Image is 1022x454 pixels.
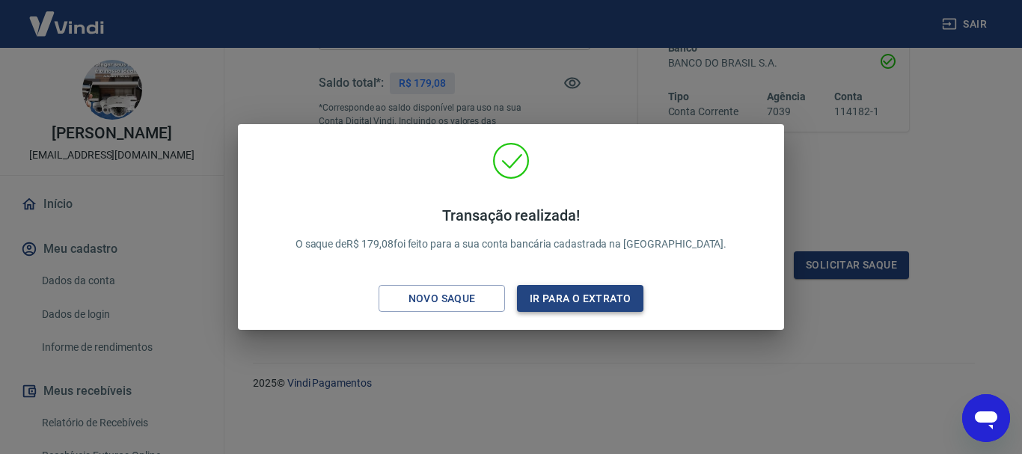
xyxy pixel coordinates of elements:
iframe: Botão para abrir a janela de mensagens [962,394,1010,442]
div: Novo saque [391,289,494,308]
button: Ir para o extrato [517,285,643,313]
h4: Transação realizada! [296,206,727,224]
p: O saque de R$ 179,08 foi feito para a sua conta bancária cadastrada na [GEOGRAPHIC_DATA]. [296,206,727,252]
button: Novo saque [379,285,505,313]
